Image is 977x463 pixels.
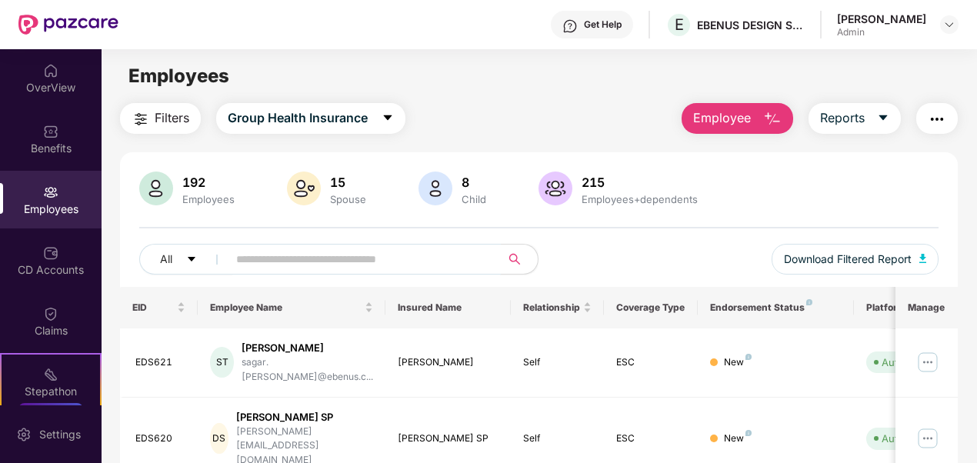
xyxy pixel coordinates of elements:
[135,355,186,370] div: EDS621
[584,18,622,31] div: Get Help
[210,301,362,314] span: Employee Name
[539,172,572,205] img: svg+xml;base64,PHN2ZyB4bWxucz0iaHR0cDovL3d3dy53My5vcmcvMjAwMC9zdmciIHhtbG5zOnhsaW5rPSJodHRwOi8vd3...
[382,112,394,125] span: caret-down
[210,347,234,378] div: ST
[616,431,685,446] div: ESC
[763,110,782,128] img: svg+xml;base64,PHN2ZyB4bWxucz0iaHR0cDovL3d3dy53My5vcmcvMjAwMC9zdmciIHhtbG5zOnhsaW5rPSJodHRwOi8vd3...
[745,354,752,360] img: svg+xml;base64,PHN2ZyB4bWxucz0iaHR0cDovL3d3dy53My5vcmcvMjAwMC9zdmciIHdpZHRoPSI4IiBoZWlnaHQ9IjgiIH...
[132,110,150,128] img: svg+xml;base64,PHN2ZyB4bWxucz0iaHR0cDovL3d3dy53My5vcmcvMjAwMC9zdmciIHdpZHRoPSIyNCIgaGVpZ2h0PSIyNC...
[820,108,865,128] span: Reports
[682,103,793,134] button: Employee
[418,172,452,205] img: svg+xml;base64,PHN2ZyB4bWxucz0iaHR0cDovL3d3dy53My5vcmcvMjAwMC9zdmciIHhtbG5zOnhsaW5rPSJodHRwOi8vd3...
[895,287,958,328] th: Manage
[806,299,812,305] img: svg+xml;base64,PHN2ZyB4bWxucz0iaHR0cDovL3d3dy53My5vcmcvMjAwMC9zdmciIHdpZHRoPSI4IiBoZWlnaHQ9IjgiIH...
[511,287,605,328] th: Relationship
[186,254,197,266] span: caret-down
[128,65,229,87] span: Employees
[385,287,511,328] th: Insured Name
[120,103,201,134] button: Filters
[327,175,369,190] div: 15
[724,355,752,370] div: New
[882,431,943,446] div: Auto Verified
[928,110,946,128] img: svg+xml;base64,PHN2ZyB4bWxucz0iaHR0cDovL3d3dy53My5vcmcvMjAwMC9zdmciIHdpZHRoPSIyNCIgaGVpZ2h0PSIyNC...
[604,287,698,328] th: Coverage Type
[675,15,684,34] span: E
[18,15,118,35] img: New Pazcare Logo
[155,108,189,128] span: Filters
[198,287,385,328] th: Employee Name
[877,112,889,125] span: caret-down
[866,301,951,314] div: Platform Status
[139,172,173,205] img: svg+xml;base64,PHN2ZyB4bWxucz0iaHR0cDovL3d3dy53My5vcmcvMjAwMC9zdmciIHhtbG5zOnhsaW5rPSJodHRwOi8vd3...
[287,172,321,205] img: svg+xml;base64,PHN2ZyB4bWxucz0iaHR0cDovL3d3dy53My5vcmcvMjAwMC9zdmciIHhtbG5zOnhsaW5rPSJodHRwOi8vd3...
[724,431,752,446] div: New
[693,108,751,128] span: Employee
[43,63,58,78] img: svg+xml;base64,PHN2ZyBpZD0iSG9tZSIgeG1sbnM9Imh0dHA6Ly93d3cudzMub3JnLzIwMDAvc3ZnIiB3aWR0aD0iMjAiIG...
[772,244,939,275] button: Download Filtered Report
[2,384,100,399] div: Stepathon
[784,251,912,268] span: Download Filtered Report
[616,355,685,370] div: ESC
[35,427,85,442] div: Settings
[242,341,373,355] div: [PERSON_NAME]
[120,287,198,328] th: EID
[915,350,940,375] img: manageButton
[179,175,238,190] div: 192
[500,253,530,265] span: search
[837,12,926,26] div: [PERSON_NAME]
[500,244,539,275] button: search
[43,367,58,382] img: svg+xml;base64,PHN2ZyB4bWxucz0iaHR0cDovL3d3dy53My5vcmcvMjAwMC9zdmciIHdpZHRoPSIyMSIgaGVpZ2h0PSIyMC...
[579,175,701,190] div: 215
[43,306,58,321] img: svg+xml;base64,PHN2ZyBpZD0iQ2xhaW0iIHhtbG5zPSJodHRwOi8vd3d3LnczLm9yZy8yMDAwL3N2ZyIgd2lkdGg9IjIwIi...
[398,431,499,446] div: [PERSON_NAME] SP
[179,193,238,205] div: Employees
[523,431,592,446] div: Self
[523,355,592,370] div: Self
[228,108,368,128] span: Group Health Insurance
[132,301,175,314] span: EID
[697,18,805,32] div: EBENUS DESIGN SOLUTIONS PRIVATE LIMITED
[523,301,581,314] span: Relationship
[216,103,405,134] button: Group Health Insurancecaret-down
[919,254,927,263] img: svg+xml;base64,PHN2ZyB4bWxucz0iaHR0cDovL3d3dy53My5vcmcvMjAwMC9zdmciIHhtbG5zOnhsaW5rPSJodHRwOi8vd3...
[160,251,172,268] span: All
[809,103,901,134] button: Reportscaret-down
[882,355,943,370] div: Auto Verified
[745,430,752,436] img: svg+xml;base64,PHN2ZyB4bWxucz0iaHR0cDovL3d3dy53My5vcmcvMjAwMC9zdmciIHdpZHRoPSI4IiBoZWlnaHQ9IjgiIH...
[236,410,373,425] div: [PERSON_NAME] SP
[43,185,58,200] img: svg+xml;base64,PHN2ZyBpZD0iRW1wbG95ZWVzIiB4bWxucz0iaHR0cDovL3d3dy53My5vcmcvMjAwMC9zdmciIHdpZHRoPS...
[16,427,32,442] img: svg+xml;base64,PHN2ZyBpZD0iU2V0dGluZy0yMHgyMCIgeG1sbnM9Imh0dHA6Ly93d3cudzMub3JnLzIwMDAvc3ZnIiB3aW...
[327,193,369,205] div: Spouse
[43,245,58,261] img: svg+xml;base64,PHN2ZyBpZD0iQ0RfQWNjb3VudHMiIGRhdGEtbmFtZT0iQ0QgQWNjb3VudHMiIHhtbG5zPSJodHRwOi8vd3...
[562,18,578,34] img: svg+xml;base64,PHN2ZyBpZD0iSGVscC0zMngzMiIgeG1sbnM9Imh0dHA6Ly93d3cudzMub3JnLzIwMDAvc3ZnIiB3aWR0aD...
[43,124,58,139] img: svg+xml;base64,PHN2ZyBpZD0iQmVuZWZpdHMiIHhtbG5zPSJodHRwOi8vd3d3LnczLm9yZy8yMDAwL3N2ZyIgd2lkdGg9Ij...
[458,175,489,190] div: 8
[242,355,373,385] div: sagar.[PERSON_NAME]@ebenus.c...
[210,423,228,454] div: DS
[579,193,701,205] div: Employees+dependents
[837,26,926,38] div: Admin
[710,301,842,314] div: Endorsement Status
[458,193,489,205] div: Child
[135,431,186,446] div: EDS620
[139,244,233,275] button: Allcaret-down
[18,403,83,415] div: New Challenge
[398,355,499,370] div: [PERSON_NAME]
[943,18,955,31] img: svg+xml;base64,PHN2ZyBpZD0iRHJvcGRvd24tMzJ4MzIiIHhtbG5zPSJodHRwOi8vd3d3LnczLm9yZy8yMDAwL3N2ZyIgd2...
[915,426,940,451] img: manageButton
